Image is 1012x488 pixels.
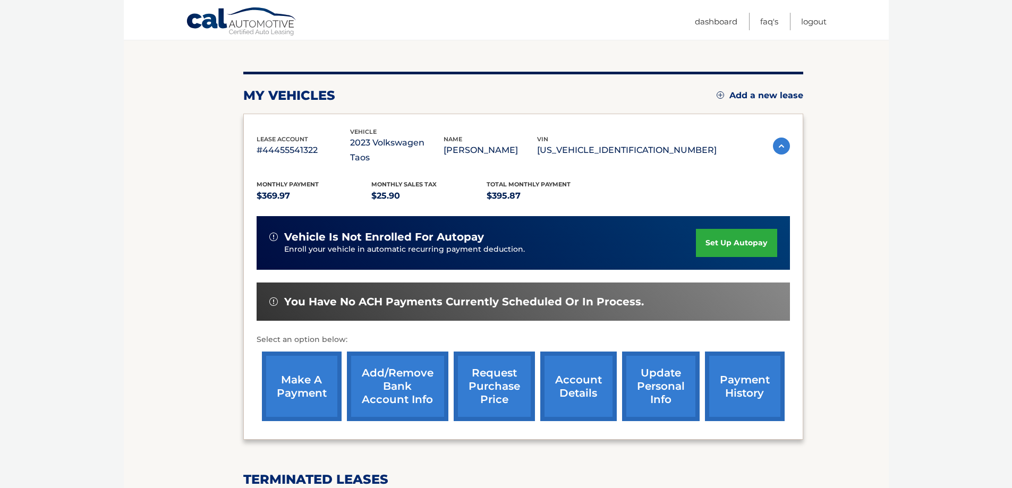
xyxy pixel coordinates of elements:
span: vehicle is not enrolled for autopay [284,230,484,244]
h2: my vehicles [243,88,335,104]
p: $25.90 [371,189,487,203]
a: account details [540,352,617,421]
a: update personal info [622,352,700,421]
h2: terminated leases [243,472,803,487]
span: Monthly sales Tax [371,181,437,188]
span: name [444,135,462,143]
p: #44455541322 [257,143,350,158]
a: set up autopay [696,229,777,257]
img: accordion-active.svg [773,138,790,155]
span: Total Monthly Payment [487,181,571,188]
a: Add/Remove bank account info [347,352,448,421]
span: vehicle [350,128,377,135]
p: Select an option below: [257,333,790,346]
img: alert-white.svg [269,297,278,306]
p: [PERSON_NAME] [444,143,537,158]
span: lease account [257,135,308,143]
a: FAQ's [760,13,778,30]
img: add.svg [717,91,724,99]
a: Logout [801,13,827,30]
a: Dashboard [695,13,737,30]
span: Monthly Payment [257,181,319,188]
p: Enroll your vehicle in automatic recurring payment deduction. [284,244,696,255]
p: $369.97 [257,189,372,203]
span: You have no ACH payments currently scheduled or in process. [284,295,644,309]
a: payment history [705,352,785,421]
a: Add a new lease [717,90,803,101]
p: [US_VEHICLE_IDENTIFICATION_NUMBER] [537,143,717,158]
p: $395.87 [487,189,602,203]
span: vin [537,135,548,143]
a: request purchase price [454,352,535,421]
a: make a payment [262,352,342,421]
a: Cal Automotive [186,7,297,38]
p: 2023 Volkswagen Taos [350,135,444,165]
img: alert-white.svg [269,233,278,241]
